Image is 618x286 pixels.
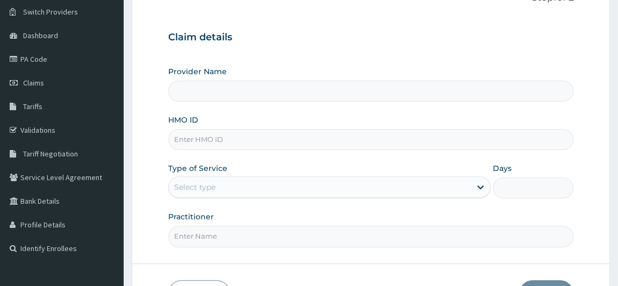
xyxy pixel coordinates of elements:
span: Dashboard [23,31,58,40]
label: Practitioner [168,211,214,222]
span: Switch Providers [23,7,78,17]
label: HMO ID [168,115,198,125]
span: Claims [23,78,44,88]
h3: Claim details [168,32,574,44]
label: Provider Name [168,66,227,77]
div: Select type [174,182,215,192]
span: Tariffs [23,102,42,111]
label: Type of Service [168,163,227,174]
span: Tariff Negotiation [23,149,78,159]
label: Days [493,163,512,174]
input: Enter HMO ID [168,129,574,150]
input: Enter Name [168,226,574,247]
